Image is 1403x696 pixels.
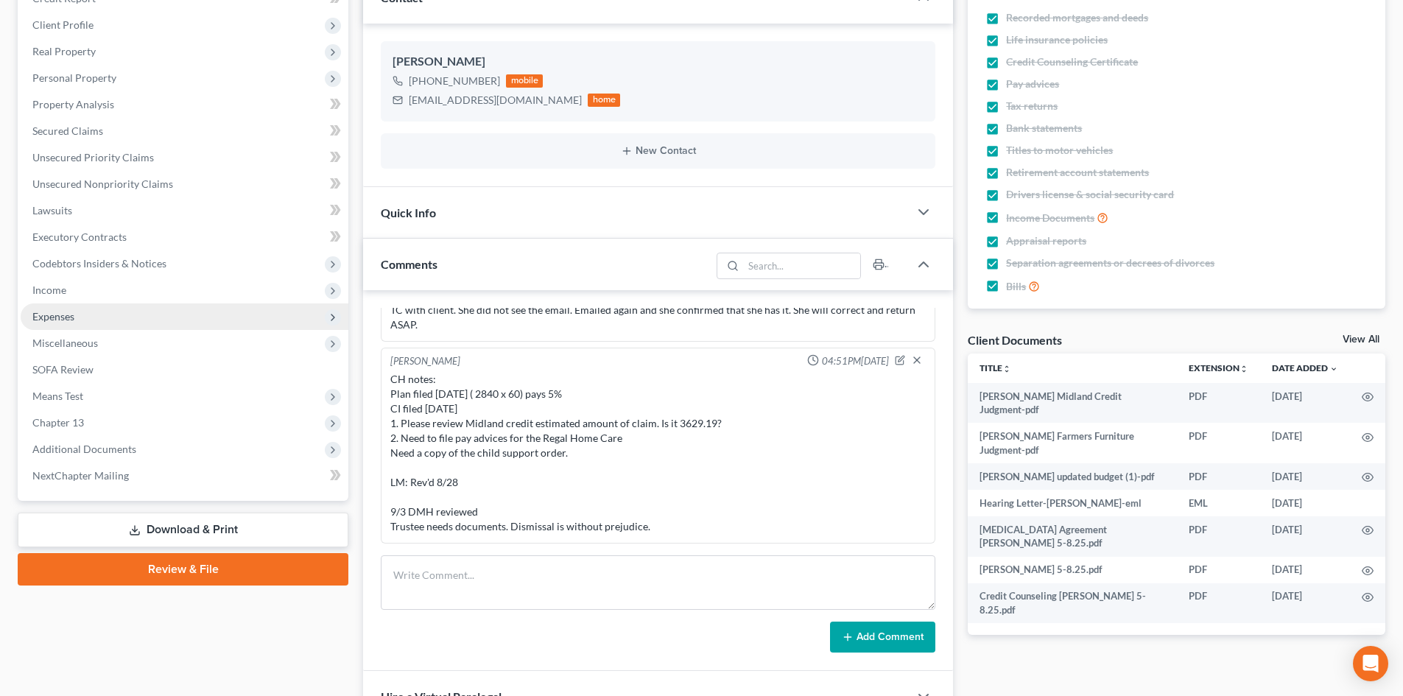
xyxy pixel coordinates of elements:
span: Lawsuits [32,204,72,217]
div: [PERSON_NAME] [393,53,924,71]
span: Expenses [32,310,74,323]
span: Bills [1006,279,1026,294]
td: [DATE] [1260,583,1350,624]
td: [DATE] [1260,423,1350,463]
td: PDF [1177,383,1260,423]
a: Unsecured Priority Claims [21,144,348,171]
div: [EMAIL_ADDRESS][DOMAIN_NAME] [409,93,582,108]
span: Personal Property [32,71,116,84]
span: Retirement account statements [1006,165,1149,180]
span: Life insurance policies [1006,32,1108,47]
a: Download & Print [18,513,348,547]
span: Executory Contracts [32,231,127,243]
span: Unsecured Priority Claims [32,151,154,164]
div: Client Documents [968,332,1062,348]
span: Chapter 13 [32,416,84,429]
span: NextChapter Mailing [32,469,129,482]
span: Drivers license & social security card [1006,187,1174,202]
a: Extensionunfold_more [1189,362,1248,373]
span: Income [32,284,66,296]
a: View All [1343,334,1379,345]
i: unfold_more [1240,365,1248,373]
td: [DATE] [1260,490,1350,516]
a: NextChapter Mailing [21,463,348,489]
td: Hearing Letter-[PERSON_NAME]-eml [968,490,1177,516]
td: PDF [1177,423,1260,463]
button: Add Comment [830,622,935,653]
span: Miscellaneous [32,337,98,349]
span: Comments [381,257,437,271]
i: unfold_more [1002,365,1011,373]
td: PDF [1177,463,1260,490]
div: TC with client. She did not see the email. Emailed again and she confirmed that she has it. She w... [390,303,926,332]
span: Bank statements [1006,121,1082,136]
span: Client Profile [32,18,94,31]
span: Income Documents [1006,211,1094,225]
span: Titles to motor vehicles [1006,143,1113,158]
span: Separation agreements or decrees of divorces [1006,256,1214,270]
a: Secured Claims [21,118,348,144]
span: Means Test [32,390,83,402]
span: Credit Counseling Certificate [1006,55,1138,69]
span: Tax returns [1006,99,1058,113]
span: Additional Documents [32,443,136,455]
a: Property Analysis [21,91,348,118]
a: Unsecured Nonpriority Claims [21,171,348,197]
td: Credit Counseling [PERSON_NAME] 5-8.25.pdf [968,583,1177,624]
a: Date Added expand_more [1272,362,1338,373]
div: [PERSON_NAME] [390,354,460,369]
td: PDF [1177,516,1260,557]
a: Titleunfold_more [980,362,1011,373]
span: Quick Info [381,205,436,219]
td: [DATE] [1260,516,1350,557]
span: Codebtors Insiders & Notices [32,257,166,270]
span: Real Property [32,45,96,57]
span: SOFA Review [32,363,94,376]
td: PDF [1177,583,1260,624]
td: [PERSON_NAME] updated budget (1)-pdf [968,463,1177,490]
td: [PERSON_NAME] Farmers Furniture Judgment-pdf [968,423,1177,463]
span: Appraisal reports [1006,233,1086,248]
span: Pay advices [1006,77,1059,91]
a: Review & File [18,553,348,586]
span: Secured Claims [32,124,103,137]
span: 04:51PM[DATE] [822,354,889,368]
td: [DATE] [1260,383,1350,423]
td: EML [1177,490,1260,516]
i: expand_more [1329,365,1338,373]
td: [DATE] [1260,557,1350,583]
span: Unsecured Nonpriority Claims [32,177,173,190]
a: Lawsuits [21,197,348,224]
a: SOFA Review [21,356,348,383]
td: [PERSON_NAME] Midland Credit Judgment-pdf [968,383,1177,423]
div: home [588,94,620,107]
div: Open Intercom Messenger [1353,646,1388,681]
button: New Contact [393,145,924,157]
a: Executory Contracts [21,224,348,250]
td: [DATE] [1260,463,1350,490]
span: Recorded mortgages and deeds [1006,10,1148,25]
div: [PHONE_NUMBER] [409,74,500,88]
input: Search... [744,253,861,278]
td: PDF [1177,557,1260,583]
td: [MEDICAL_DATA] Agreement [PERSON_NAME] 5-8.25.pdf [968,516,1177,557]
span: Property Analysis [32,98,114,110]
td: [PERSON_NAME] 5-8.25.pdf [968,557,1177,583]
div: mobile [506,74,543,88]
div: CH notes: Plan filed [DATE] ( 2840 x 60) pays 5% CI filed [DATE] 1. Please review Midland credit ... [390,372,926,534]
